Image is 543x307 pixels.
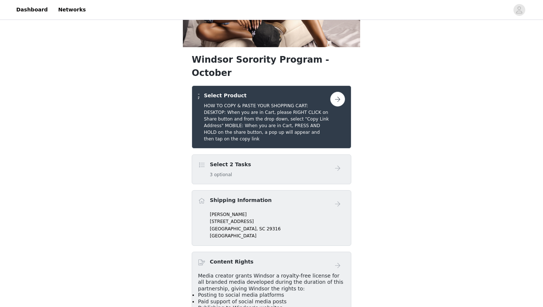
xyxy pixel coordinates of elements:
[204,102,330,142] h5: HOW TO COPY & PASTE YOUR SHOPPING CART: DESKTOP: When you are in Cart, please RIGHT CLICK on Shar...
[210,161,251,168] h4: Select 2 Tasks
[210,171,251,178] h5: 3 optional
[198,299,287,304] span: Paid support of social media posts
[259,226,265,231] span: SC
[12,1,52,18] a: Dashboard
[198,273,343,292] span: Media creator grants Windsor a royalty-free license for all branded media developed during the du...
[192,154,351,184] div: Select 2 Tasks
[210,226,258,231] span: [GEOGRAPHIC_DATA],
[516,4,523,16] div: avatar
[210,211,345,218] p: [PERSON_NAME]
[204,92,330,100] h4: Select Product
[192,53,351,80] h1: Windsor Sorority Program - October
[210,196,271,204] h4: Shipping Information
[210,218,345,225] p: [STREET_ADDRESS]
[210,233,345,239] p: [GEOGRAPHIC_DATA]
[198,292,284,298] span: Posting to social media platforms
[267,226,281,231] span: 29316
[210,258,253,266] h4: Content Rights
[192,190,351,246] div: Shipping Information
[54,1,90,18] a: Networks
[192,86,351,149] div: Select Product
